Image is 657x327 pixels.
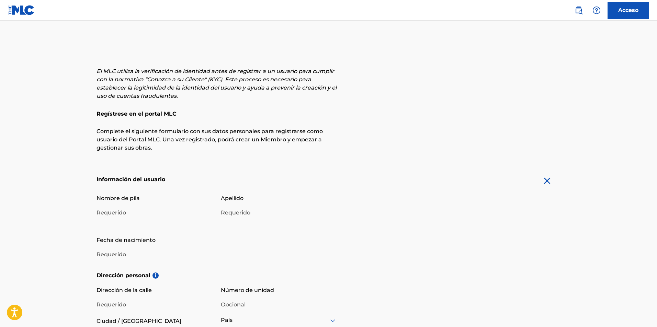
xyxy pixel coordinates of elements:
[575,6,583,14] img: buscar
[608,2,649,19] a: Acceso
[8,5,35,15] img: Logotipo del MLC
[97,272,150,279] font: Dirección personal
[97,251,126,258] font: Requerido
[623,294,657,327] iframe: Chat Widget
[618,7,638,13] font: Acceso
[221,301,246,308] font: Opcional
[97,128,323,151] font: Complete el siguiente formulario con sus datos personales para registrarse como usuario del Porta...
[97,110,177,117] font: Regístrese en el portal MLC
[97,68,337,99] font: El MLC utiliza la verificación de identidad antes de registrar a un usuario para cumplir con la n...
[155,272,156,279] font: i
[590,3,603,17] div: Ayuda
[221,209,250,216] font: Requerido
[572,3,586,17] a: Búsqueda pública
[97,301,126,308] font: Requerido
[542,175,553,186] img: cerca
[97,209,126,216] font: Requerido
[592,6,601,14] img: ayuda
[97,237,156,243] font: Fecha de nacimiento
[97,176,165,183] font: Información del usuario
